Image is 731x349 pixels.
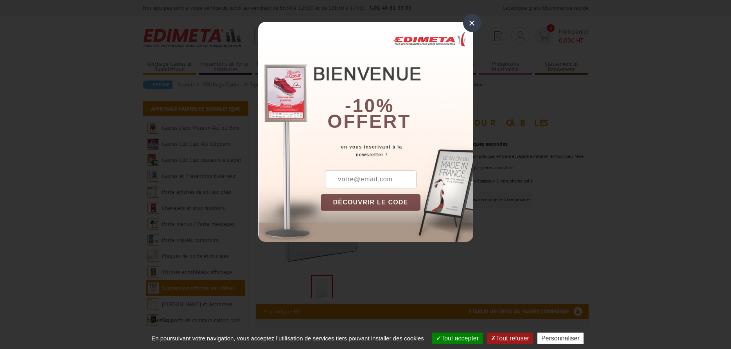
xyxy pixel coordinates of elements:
button: Personnaliser (fenêtre modale) [537,333,584,344]
span: En poursuivant votre navigation, vous acceptez l'utilisation de services tiers pouvant installer ... [147,335,428,342]
div: en vous inscrivant à la newsletter ! [321,143,473,159]
div: × [463,14,481,32]
input: votre@email.com [325,170,417,188]
font: offert [327,111,411,132]
button: DÉCOUVRIR LE CODE [321,194,421,211]
b: -10% [345,95,394,116]
button: Tout refuser [487,333,533,344]
button: Tout accepter [432,333,483,344]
